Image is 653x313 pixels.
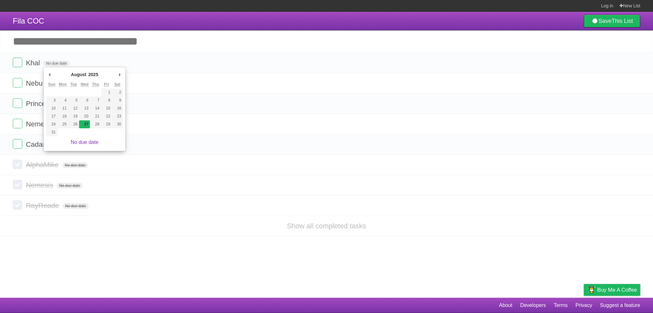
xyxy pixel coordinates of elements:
abbr: Friday [104,82,109,87]
a: Suggest a feature [600,299,640,311]
button: 19 [68,112,79,120]
span: Fila COC [13,17,44,25]
button: 6 [79,96,90,104]
label: Done [13,180,22,189]
img: Buy me a coffee [587,284,596,295]
button: 7 [90,96,101,104]
button: 20 [79,112,90,120]
a: Buy me a coffee [584,284,640,296]
span: AlphaMike [26,161,60,169]
button: 14 [90,104,101,112]
a: Privacy [576,299,592,311]
button: 16 [112,104,123,112]
a: About [499,299,512,311]
a: SaveThis List [584,15,640,27]
button: 30 [112,120,123,128]
label: Done [13,139,22,149]
button: 4 [57,96,68,104]
button: 15 [101,104,112,112]
label: Done [13,200,22,210]
button: 1 [101,89,112,96]
div: August [70,70,87,79]
button: 24 [46,120,57,128]
span: Nemesis [26,181,55,189]
abbr: Thursday [92,82,99,87]
label: Done [13,98,22,108]
a: Developers [520,299,546,311]
button: 5 [68,96,79,104]
b: This List [612,18,633,24]
button: 21 [90,112,101,120]
button: 27 [79,120,90,128]
button: 12 [68,104,79,112]
button: 10 [46,104,57,112]
span: Nebu [26,79,44,87]
a: Terms [554,299,568,311]
button: 3 [46,96,57,104]
abbr: Monday [59,82,67,87]
button: 9 [112,96,123,104]
span: RayReade [26,202,61,210]
span: Khal [26,59,41,67]
a: No due date [71,139,99,145]
abbr: Sunday [48,82,55,87]
button: 28 [90,120,101,128]
button: 31 [46,128,57,136]
span: No due date [62,162,88,168]
span: No due date [57,183,83,189]
abbr: Saturday [114,82,121,87]
button: Next Month [116,70,123,79]
span: Nemesis [26,120,55,128]
button: 18 [57,112,68,120]
label: Done [13,160,22,169]
button: 2 [112,89,123,96]
button: 11 [57,104,68,112]
abbr: Tuesday [70,82,77,87]
button: 26 [68,120,79,128]
a: Show all completed tasks [287,222,366,230]
span: No due date [43,60,69,66]
span: Cadarço [26,140,54,148]
button: 25 [57,120,68,128]
div: 2025 [87,70,99,79]
span: Buy me a coffee [597,284,637,295]
button: 29 [101,120,112,128]
abbr: Wednesday [81,82,89,87]
button: 17 [46,112,57,120]
span: No due date [62,203,88,209]
label: Done [13,58,22,67]
label: Done [13,119,22,128]
button: 8 [101,96,112,104]
button: Previous Month [46,70,53,79]
button: 13 [79,104,90,112]
button: 23 [112,112,123,120]
button: 22 [101,112,112,120]
span: Prince [26,100,47,108]
label: Done [13,78,22,88]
